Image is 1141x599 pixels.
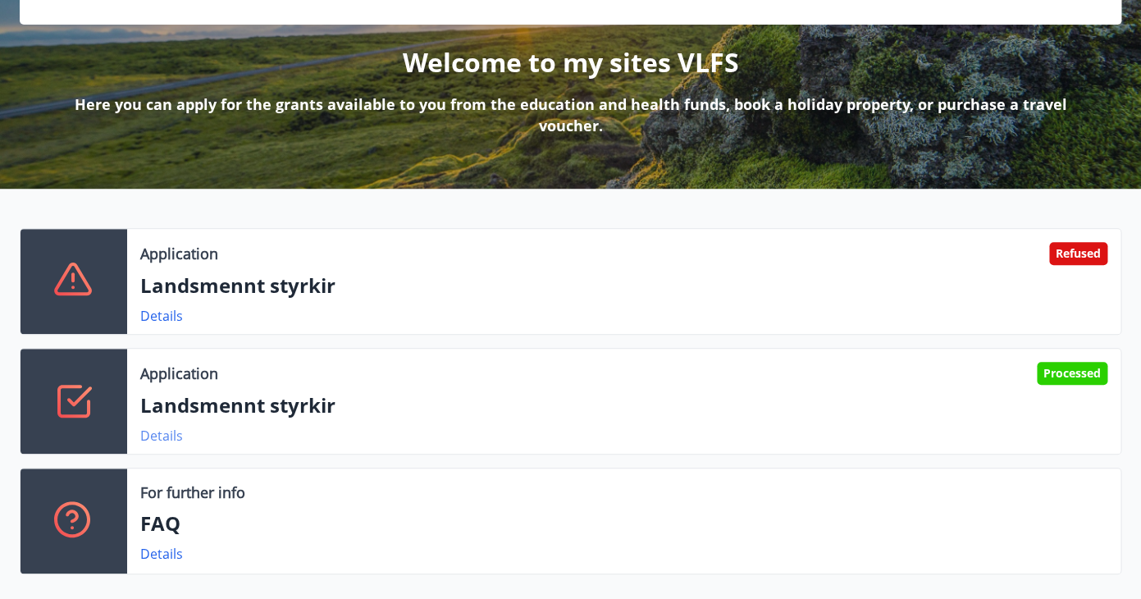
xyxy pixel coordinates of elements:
a: Details [140,545,183,563]
p: Application [140,363,218,384]
a: Details [140,427,183,445]
div: Refused [1049,242,1107,265]
p: Here you can apply for the grants available to you from the education and health funds, book a ho... [46,94,1095,136]
div: Processed [1037,362,1107,385]
p: Welcome to my sites VLFS [403,44,739,80]
p: Landsmennt styrkir [140,272,1107,299]
p: FAQ [140,510,1107,537]
p: Application [140,243,218,264]
a: Details [140,307,183,325]
p: For further info [140,482,245,503]
p: Landsmennt styrkir [140,391,1107,419]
